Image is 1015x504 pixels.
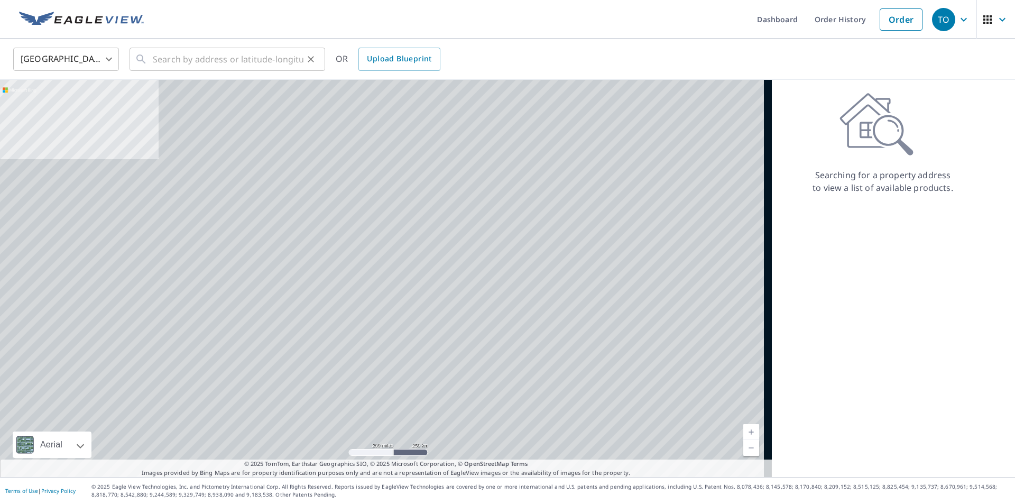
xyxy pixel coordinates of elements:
a: Current Level 5, Zoom In [743,424,759,440]
div: Aerial [37,432,66,458]
button: Clear [303,52,318,67]
a: Order [880,8,922,31]
div: [GEOGRAPHIC_DATA] [13,44,119,74]
p: | [5,488,76,494]
input: Search by address or latitude-longitude [153,44,303,74]
a: Current Level 5, Zoom Out [743,440,759,456]
a: Terms of Use [5,487,38,494]
div: TO [932,8,955,31]
p: © 2025 Eagle View Technologies, Inc. and Pictometry International Corp. All Rights Reserved. Repo... [91,483,1010,499]
img: EV Logo [19,12,144,28]
span: © 2025 TomTom, Earthstar Geographics SIO, © 2025 Microsoft Corporation, © [244,460,528,469]
div: OR [336,48,440,71]
div: Aerial [13,432,91,458]
a: OpenStreetMap [464,460,509,468]
p: Searching for a property address to view a list of available products. [812,169,954,194]
span: Upload Blueprint [367,52,431,66]
a: Upload Blueprint [358,48,440,71]
a: Privacy Policy [41,487,76,494]
a: Terms [511,460,528,468]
